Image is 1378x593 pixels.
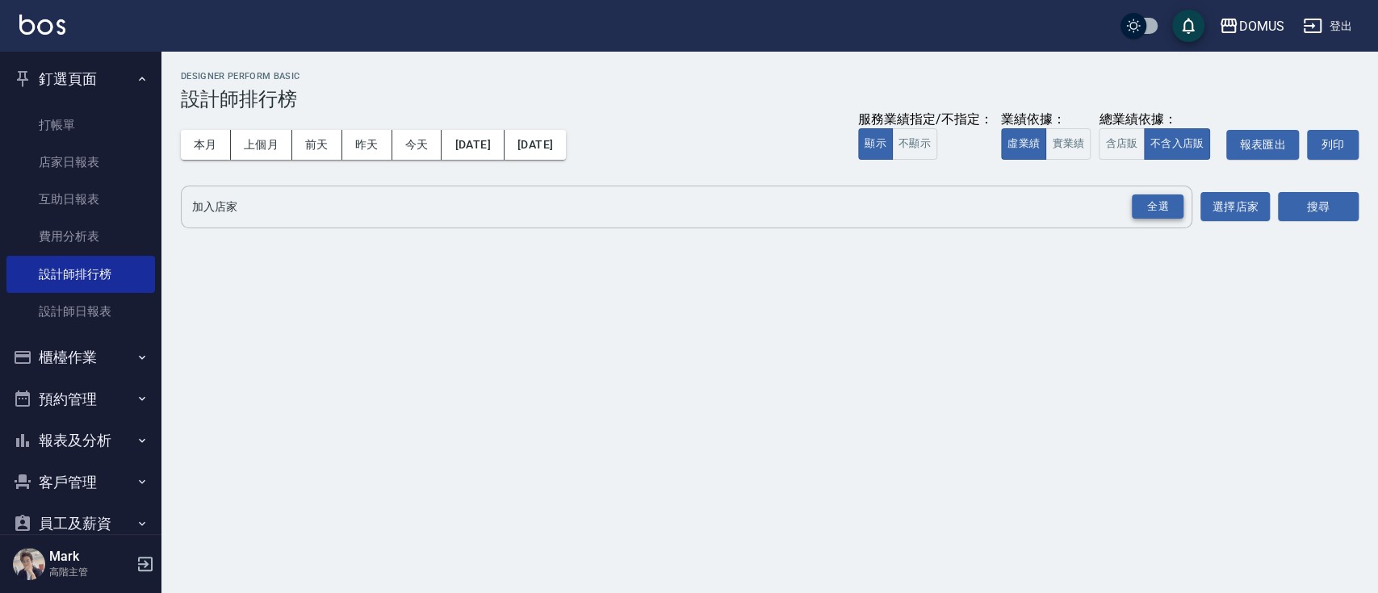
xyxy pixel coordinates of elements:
[181,88,1359,111] h3: 設計師排行榜
[505,130,566,160] button: [DATE]
[1226,130,1299,160] button: 報表匯出
[392,130,442,160] button: 今天
[342,130,392,160] button: 昨天
[1132,194,1183,219] div: 全選
[181,71,1359,81] h2: Designer Perform Basic
[6,218,155,255] a: 費用分析表
[6,420,155,461] button: 報表及分析
[6,144,155,181] a: 店家日報表
[13,548,45,580] img: Person
[1200,192,1270,222] button: 選擇店家
[6,106,155,144] a: 打帳單
[6,461,155,503] button: 客戶管理
[1172,10,1204,42] button: save
[292,130,342,160] button: 前天
[858,111,993,128] div: 服務業績指定/不指定：
[892,128,937,160] button: 不顯示
[1307,130,1359,160] button: 列印
[1001,111,1091,128] div: 業績依據：
[6,336,155,378] button: 櫃檯作業
[1296,11,1359,41] button: 登出
[181,130,231,160] button: 本月
[1144,128,1211,160] button: 不含入店販
[858,128,893,160] button: 顯示
[1001,128,1046,160] button: 虛業績
[6,58,155,100] button: 釘選頁面
[6,181,155,218] a: 互助日報表
[231,130,292,160] button: 上個月
[1099,128,1144,160] button: 含店販
[49,565,132,579] p: 高階主管
[442,130,504,160] button: [DATE]
[188,193,1161,221] input: 店家名稱
[1045,128,1091,160] button: 實業績
[6,378,155,420] button: 預約管理
[1213,10,1290,43] button: DOMUS
[19,15,65,35] img: Logo
[1129,191,1187,223] button: Open
[1278,192,1359,222] button: 搜尋
[6,293,155,330] a: 設計師日報表
[6,256,155,293] a: 設計師排行榜
[6,503,155,545] button: 員工及薪資
[49,549,132,565] h5: Mark
[1099,111,1218,128] div: 總業績依據：
[1238,16,1284,36] div: DOMUS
